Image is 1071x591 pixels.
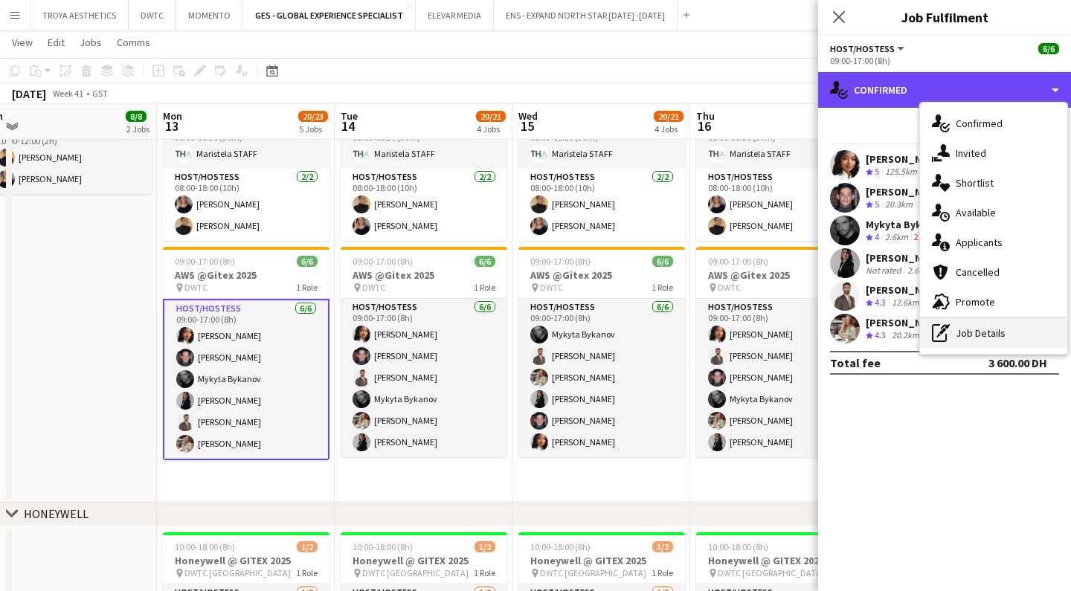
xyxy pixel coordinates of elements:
[353,256,413,267] span: 09:00-17:00 (8h)
[163,299,329,460] app-card-role: Host/Hostess6/609:00-17:00 (8h)[PERSON_NAME][PERSON_NAME]Mykyta Bykanov[PERSON_NAME][PERSON_NAME]...
[830,43,907,54] button: Host/Hostess
[956,295,995,309] span: Promote
[184,282,208,293] span: DWTC
[866,265,904,276] div: Not rated
[341,109,358,123] span: Tue
[696,554,863,567] h3: Honeywell @ GITEX 2025
[818,7,1071,27] h3: Job Fulfilment
[518,169,685,241] app-card-role: Host/Hostess2/208:00-18:00 (10h)[PERSON_NAME][PERSON_NAME]
[129,1,176,30] button: DWTC
[353,541,413,552] span: 10:00-18:00 (8h)
[362,567,469,578] span: DWTC [GEOGRAPHIC_DATA]
[126,111,147,122] span: 8/8
[518,66,685,241] app-job-card: 08:00-18:00 (10h)3/3Invest Qatar @Gitex 2025 DWTC2 RolesInternal1/108:00-08:30 (30m)Maristela STA...
[299,123,327,135] div: 5 Jobs
[875,231,879,242] span: 4
[163,109,182,123] span: Mon
[540,282,563,293] span: DWTC
[696,66,863,241] app-job-card: 08:00-18:00 (10h)3/3Invest Qatar @Gitex 2025 DWTC2 RolesInternal1/108:00-08:30 (30m)Maristela STA...
[74,33,108,52] a: Jobs
[1038,43,1059,54] span: 6/6
[416,1,494,30] button: ELEVAR MEDIA
[919,198,930,210] app-skills-label: 2/3
[518,299,685,457] app-card-role: Host/Hostess6/609:00-17:00 (8h)Mykyta Bykanov[PERSON_NAME][PERSON_NAME][PERSON_NAME][PERSON_NAME]...
[341,299,507,457] app-card-role: Host/Hostess6/609:00-17:00 (8h)[PERSON_NAME][PERSON_NAME][PERSON_NAME]Mykyta Bykanov[PERSON_NAME]...
[341,268,507,282] h3: AWS @Gitex 2025
[518,109,538,123] span: Wed
[475,256,495,267] span: 6/6
[875,198,879,210] span: 5
[298,111,328,122] span: 20/23
[654,123,683,135] div: 4 Jobs
[956,265,1000,279] span: Cancelled
[80,36,102,49] span: Jobs
[889,329,922,342] div: 20.2km
[518,118,685,169] app-card-role: Internal1/108:00-08:30 (30m)Maristela STAFF
[830,43,895,54] span: Host/Hostess
[988,355,1047,370] div: 3 600.00 DH
[175,541,235,552] span: 10:00-18:00 (8h)
[956,206,996,219] span: Available
[111,33,156,52] a: Comms
[30,1,129,30] button: TROYA AESTHETICS
[6,33,39,52] a: View
[866,251,951,265] div: [PERSON_NAME]
[518,554,685,567] h3: Honeywell @ GITEX 2025
[889,297,922,309] div: 12.6km
[920,318,1067,348] div: Job Details
[341,554,507,567] h3: Honeywell @ GITEX 2025
[163,247,329,460] app-job-card: 09:00-17:00 (8h)6/6AWS @Gitex 2025 DWTC1 RoleHost/Hostess6/609:00-17:00 (8h)[PERSON_NAME][PERSON_...
[718,282,741,293] span: DWTC
[708,541,768,552] span: 10:00-18:00 (8h)
[24,506,89,521] div: HONEYWELL
[176,1,243,30] button: MOMENTO
[696,247,863,457] app-job-card: 09:00-17:00 (8h)6/6AWS @Gitex 2025 DWTC1 RoleHost/Hostess6/609:00-17:00 (8h)[PERSON_NAME][PERSON_...
[296,282,318,293] span: 1 Role
[882,198,916,211] div: 20.3km
[92,88,108,99] div: GST
[341,66,507,241] app-job-card: 08:00-18:00 (10h)3/3Invest Qatar @Gitex 2025 DWTC2 RolesInternal1/108:00-08:30 (30m)Maristela STA...
[540,567,646,578] span: DWTC [GEOGRAPHIC_DATA]
[866,152,945,166] div: [PERSON_NAME]
[477,123,505,135] div: 4 Jobs
[12,36,33,49] span: View
[866,283,945,297] div: [PERSON_NAME]
[530,256,591,267] span: 09:00-17:00 (8h)
[956,117,1003,130] span: Confirmed
[341,169,507,241] app-card-role: Host/Hostess2/208:00-18:00 (10h)[PERSON_NAME][PERSON_NAME]
[49,88,86,99] span: Week 41
[694,117,715,135] span: 16
[652,256,673,267] span: 6/6
[882,166,920,178] div: 125.5km
[48,36,65,49] span: Edit
[184,567,291,578] span: DWTC [GEOGRAPHIC_DATA]
[956,146,986,160] span: Invited
[518,247,685,457] app-job-card: 09:00-17:00 (8h)6/6AWS @Gitex 2025 DWTC1 RoleHost/Hostess6/609:00-17:00 (8h)Mykyta Bykanov[PERSON...
[163,268,329,282] h3: AWS @Gitex 2025
[696,268,863,282] h3: AWS @Gitex 2025
[866,218,945,231] div: Mykyta Bykanov
[494,1,678,30] button: ENS - EXPAND NORTH STAR [DATE] -[DATE]
[297,541,318,552] span: 1/2
[175,256,235,267] span: 09:00-17:00 (8h)
[652,567,673,578] span: 1 Role
[341,247,507,457] app-job-card: 09:00-17:00 (8h)6/6AWS @Gitex 2025 DWTC1 RoleHost/Hostess6/609:00-17:00 (8h)[PERSON_NAME][PERSON_...
[42,33,71,52] a: Edit
[338,117,358,135] span: 14
[163,169,329,241] app-card-role: Host/Hostess2/208:00-18:00 (10h)[PERSON_NAME][PERSON_NAME]
[718,567,824,578] span: DWTC [GEOGRAPHIC_DATA]
[12,86,46,101] div: [DATE]
[163,554,329,567] h3: Honeywell @ GITEX 2025
[163,66,329,241] div: 08:00-18:00 (10h)3/3Invest Qatar @Gitex 2025 DWTC2 RolesInternal1/108:00-08:30 (30m)Maristela STA...
[904,265,933,276] div: 2.6km
[696,118,863,169] app-card-role: Internal1/108:00-08:30 (30m)Maristela STAFF
[341,118,507,169] app-card-role: Internal1/108:00-08:30 (30m)Maristela STAFF
[652,541,673,552] span: 1/2
[163,118,329,169] app-card-role: Internal1/108:00-08:30 (30m)Maristela STAFF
